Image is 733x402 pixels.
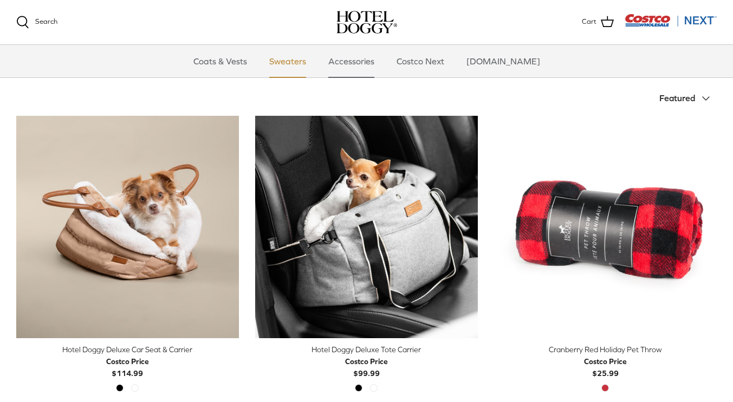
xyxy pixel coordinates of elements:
a: [DOMAIN_NAME] [457,45,550,77]
a: Visit Costco Next [625,21,717,29]
a: Search [16,16,57,29]
div: Costco Price [345,355,388,367]
a: Sweaters [260,45,316,77]
a: Hotel Doggy Deluxe Car Seat & Carrier Costco Price$114.99 [16,344,239,380]
img: Costco Next [625,14,717,27]
a: Cart [582,15,614,29]
a: Hotel Doggy Deluxe Tote Carrier [255,116,478,338]
img: hoteldoggycom [336,11,397,34]
span: Search [35,17,57,25]
div: Hotel Doggy Deluxe Tote Carrier [255,344,478,355]
b: $25.99 [584,355,627,378]
b: $99.99 [345,355,388,378]
a: Hotel Doggy Deluxe Car Seat & Carrier [16,116,239,338]
div: Costco Price [106,355,149,367]
a: Cranberry Red Holiday Pet Throw [494,116,717,338]
b: $114.99 [106,355,149,378]
a: Coats & Vests [184,45,257,77]
a: Cranberry Red Holiday Pet Throw Costco Price$25.99 [494,344,717,380]
div: Cranberry Red Holiday Pet Throw [494,344,717,355]
div: Hotel Doggy Deluxe Car Seat & Carrier [16,344,239,355]
a: Hotel Doggy Deluxe Tote Carrier Costco Price$99.99 [255,344,478,380]
a: Accessories [319,45,384,77]
span: Cart [582,16,596,28]
a: Costco Next [387,45,454,77]
a: hoteldoggy.com hoteldoggycom [336,11,397,34]
span: Featured [659,93,695,103]
button: Featured [659,87,717,110]
div: Costco Price [584,355,627,367]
